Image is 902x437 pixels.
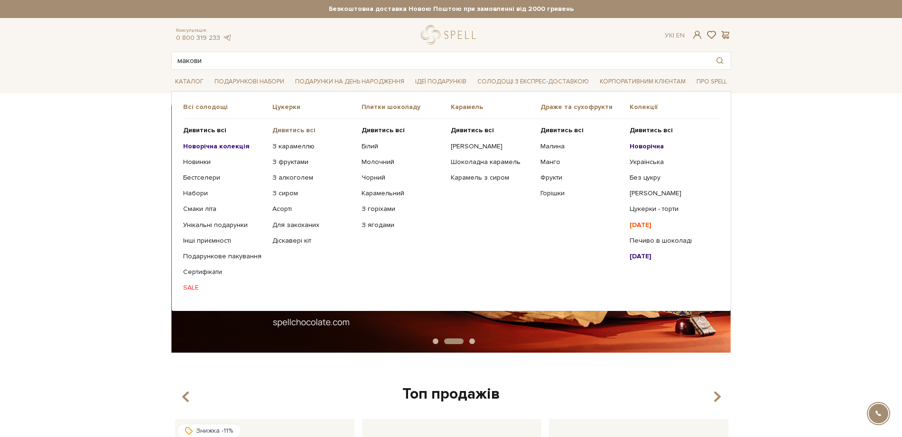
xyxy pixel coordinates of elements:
a: Подарункові набори [211,74,288,89]
span: Драже та сухофрукти [540,103,630,111]
a: Корпоративним клієнтам [596,74,689,89]
input: Пошук товару у каталозі [172,52,709,69]
a: Ідеї подарунків [411,74,470,89]
b: Дивитись всі [272,126,316,134]
a: Діскавері кіт [272,237,354,245]
a: 0 800 319 233 [176,34,220,42]
a: З сиром [272,189,354,198]
b: Новорічна [630,142,664,150]
a: Про Spell [693,74,731,89]
a: Українська [630,158,712,166]
span: Карамель [451,103,540,111]
span: Цукерки [272,103,362,111]
a: З алкоголем [272,173,354,182]
span: Всі солодощі [183,103,272,111]
a: Фрукти [540,173,623,182]
a: Дивитись всі [362,126,444,135]
b: Дивитись всі [540,126,584,134]
a: Новорічна [630,142,712,151]
span: Консультація: [176,27,232,34]
a: Солодощі з експрес-доставкою [474,73,593,90]
a: Білий [362,142,444,151]
b: Новорічна колекція [183,142,250,150]
div: Топ продажів [171,384,731,404]
b: [DATE] [630,221,651,229]
a: З карамеллю [272,142,354,151]
a: Набори [183,189,265,198]
a: logo [421,25,480,45]
a: [PERSON_NAME] [630,189,712,198]
a: З горіхами [362,205,444,213]
a: Дивитись всі [630,126,712,135]
a: З фруктами [272,158,354,166]
span: Плитки шоколаду [362,103,451,111]
a: SALE [183,283,265,292]
span: Колекції [630,103,719,111]
a: Карамельний [362,189,444,198]
a: Дивитись всі [272,126,354,135]
a: Каталог [171,74,207,89]
a: Подарунки на День народження [291,74,408,89]
a: З ягодами [362,221,444,229]
div: Каталог [171,91,731,311]
a: Малина [540,142,623,151]
a: Горішки [540,189,623,198]
a: [PERSON_NAME] [451,142,533,151]
a: Новинки [183,158,265,166]
a: Дивитись всі [183,126,265,135]
a: Цукерки - торти [630,205,712,213]
a: Інші приємності [183,237,265,245]
a: Дивитись всі [540,126,623,135]
a: Подарункове пакування [183,252,265,261]
a: Чорний [362,173,444,182]
a: Для закоханих [272,221,354,229]
a: Манго [540,158,623,166]
a: Асорті [272,205,354,213]
div: Ук [665,31,685,40]
a: Смаки літа [183,205,265,213]
b: Дивитись всі [630,126,673,134]
b: Дивитись всі [183,126,226,134]
a: Бестселери [183,173,265,182]
a: Новорічна колекція [183,142,265,151]
a: Молочний [362,158,444,166]
a: En [676,31,685,39]
a: Дивитись всі [451,126,533,135]
strong: Безкоштовна доставка Новою Поштою при замовленні від 2000 гривень [171,5,731,13]
a: Карамель з сиром [451,173,533,182]
a: Без цукру [630,173,712,182]
a: [DATE] [630,252,712,261]
button: Carousel Page 3 [469,338,475,344]
div: Carousel Pagination [171,337,731,346]
a: [DATE] [630,221,712,229]
b: [DATE] [630,252,651,260]
a: Шоколадна карамель [451,158,533,166]
span: | [673,31,674,39]
a: Унікальні подарунки [183,221,265,229]
button: Пошук товару у каталозі [709,52,731,69]
a: Печиво в шоколаді [630,237,712,245]
b: Дивитись всі [451,126,494,134]
a: telegram [223,34,232,42]
button: Carousel Page 1 [433,338,438,344]
a: Сертифікати [183,268,265,276]
button: Carousel Page 2 (Current Slide) [444,338,464,344]
b: Дивитись всі [362,126,405,134]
